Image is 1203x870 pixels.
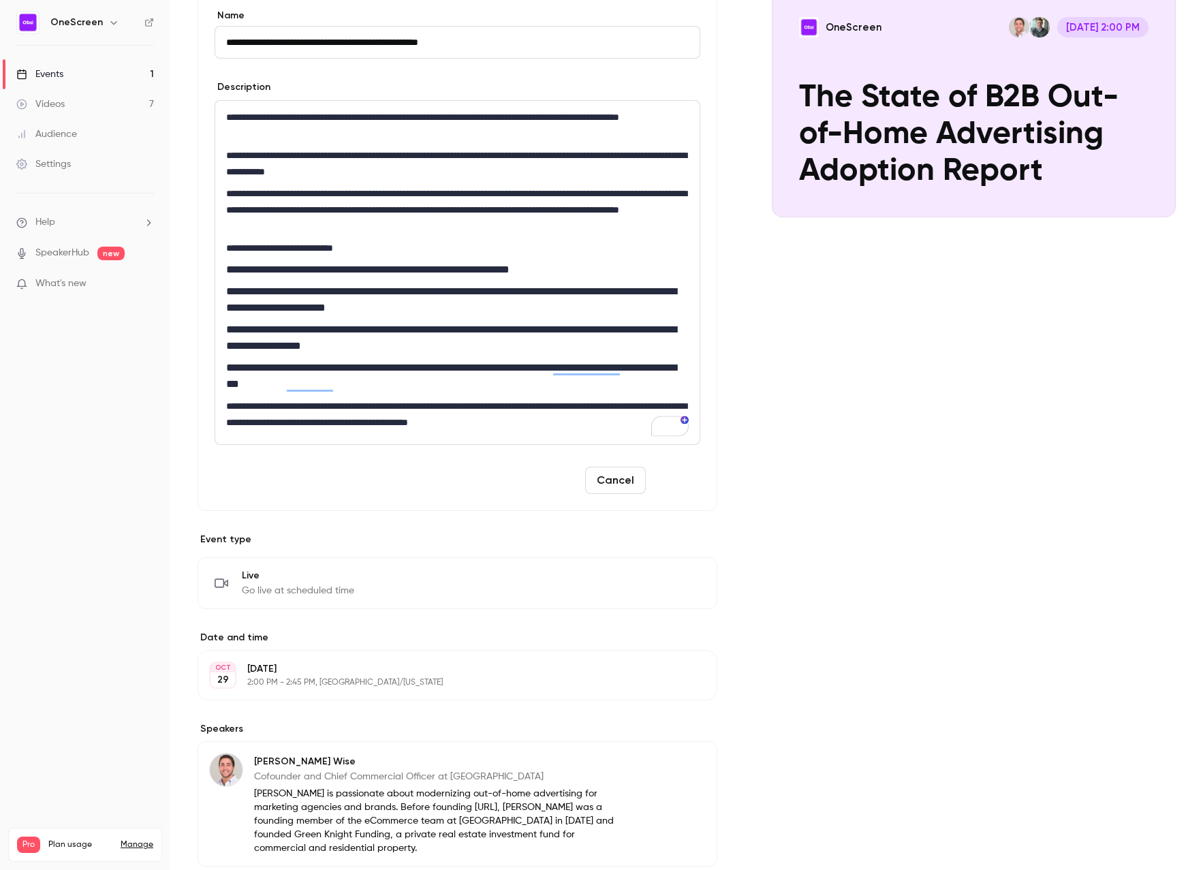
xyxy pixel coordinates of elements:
[50,16,103,29] h6: OneScreen
[215,101,700,444] div: editor
[17,12,39,33] img: OneScreen
[210,754,243,786] img: Greg Wise
[48,839,112,850] span: Plan usage
[254,770,629,783] p: Cofounder and Chief Commercial Officer at [GEOGRAPHIC_DATA]
[16,67,63,81] div: Events
[35,215,55,230] span: Help
[17,837,40,853] span: Pro
[210,663,235,672] div: OCT
[215,101,700,444] div: To enrich screen reader interactions, please activate Accessibility in Grammarly extension settings
[121,839,153,850] a: Manage
[585,467,646,494] button: Cancel
[35,277,87,291] span: What's new
[651,467,700,494] button: Save
[247,662,645,676] p: [DATE]
[198,722,717,736] label: Speakers
[215,100,700,445] section: description
[254,787,629,855] p: [PERSON_NAME] is passionate about modernizing out-of-home advertising for marketing agencies and ...
[215,9,700,22] label: Name
[247,677,645,688] p: 2:00 PM - 2:45 PM, [GEOGRAPHIC_DATA]/[US_STATE]
[138,278,154,290] iframe: Noticeable Trigger
[215,80,270,94] label: Description
[198,533,717,546] p: Event type
[97,247,125,260] span: new
[198,631,717,644] label: Date and time
[16,127,77,141] div: Audience
[16,97,65,111] div: Videos
[217,673,229,687] p: 29
[35,246,89,260] a: SpeakerHub
[254,755,629,768] p: [PERSON_NAME] Wise
[198,741,717,867] div: Greg Wise[PERSON_NAME] WiseCofounder and Chief Commercial Officer at [GEOGRAPHIC_DATA][PERSON_NAM...
[16,215,154,230] li: help-dropdown-opener
[242,569,354,582] span: Live
[16,157,71,171] div: Settings
[242,584,354,597] span: Go live at scheduled time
